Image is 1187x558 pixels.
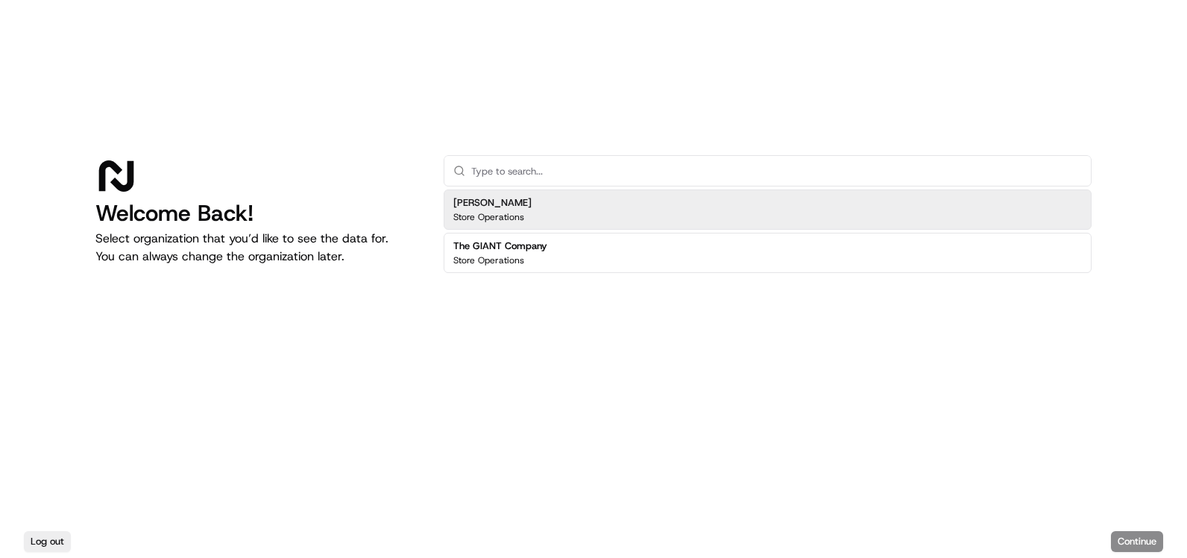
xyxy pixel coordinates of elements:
p: Store Operations [453,254,524,266]
h2: The GIANT Company [453,239,547,253]
p: Store Operations [453,211,524,223]
div: Suggestions [444,186,1092,276]
button: Log out [24,531,71,552]
h1: Welcome Back! [95,200,420,227]
input: Type to search... [471,156,1082,186]
p: Select organization that you’d like to see the data for. You can always change the organization l... [95,230,420,266]
h2: [PERSON_NAME] [453,196,532,210]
